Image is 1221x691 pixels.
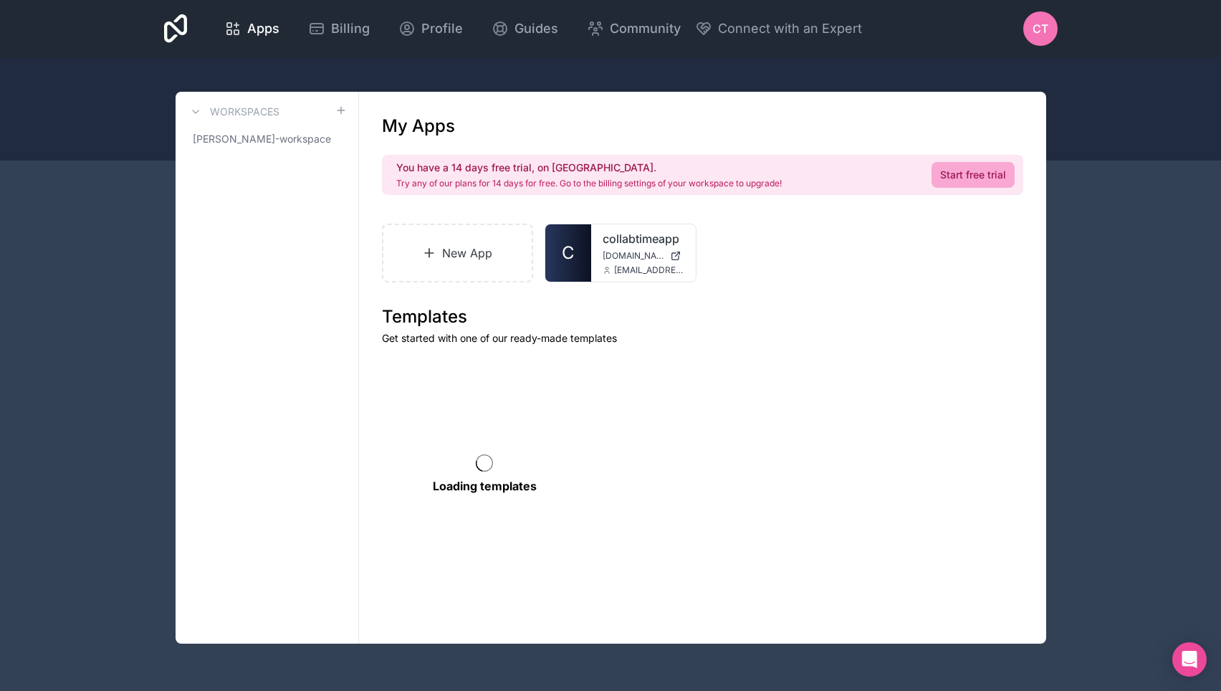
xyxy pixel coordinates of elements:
a: Start free trial [932,162,1015,188]
span: [DOMAIN_NAME] [603,250,664,262]
h1: Templates [382,305,1023,328]
span: Connect with an Expert [718,19,862,39]
p: Try any of our plans for 14 days for free. Go to the billing settings of your workspace to upgrade! [396,178,782,189]
a: [DOMAIN_NAME] [603,250,684,262]
h1: My Apps [382,115,455,138]
span: Profile [421,19,463,39]
span: Guides [514,19,558,39]
span: C [562,242,575,265]
a: collabtimeapp [603,230,684,247]
span: Community [610,19,681,39]
span: Billing [331,19,370,39]
a: Apps [213,13,291,44]
h3: Workspaces [210,105,279,119]
a: Workspaces [187,103,279,120]
a: [PERSON_NAME]-workspace [187,126,347,152]
a: Billing [297,13,381,44]
span: CT [1033,20,1048,37]
a: Community [575,13,692,44]
a: Guides [480,13,570,44]
span: [PERSON_NAME]-workspace [193,132,331,146]
p: Loading templates [433,477,537,495]
button: Connect with an Expert [695,19,862,39]
span: [EMAIL_ADDRESS][DOMAIN_NAME] [614,265,684,276]
div: Open Intercom Messenger [1172,642,1207,677]
span: Apps [247,19,279,39]
a: New App [382,224,534,282]
p: Get started with one of our ready-made templates [382,331,1023,345]
a: Profile [387,13,474,44]
h2: You have a 14 days free trial, on [GEOGRAPHIC_DATA]. [396,161,782,175]
a: C [545,224,591,282]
